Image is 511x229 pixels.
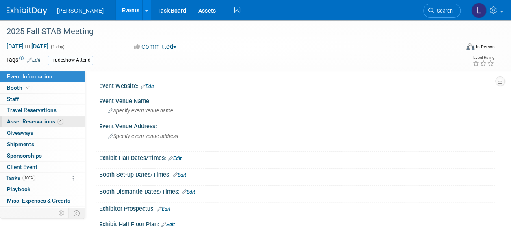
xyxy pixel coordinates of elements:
a: Giveaways [0,127,85,138]
a: Staff [0,94,85,105]
a: Asset Reservations4 [0,116,85,127]
span: (1 day) [50,44,65,50]
span: 100% [22,175,35,181]
a: Travel Reservations [0,105,85,116]
span: Staff [7,96,19,102]
a: Edit [182,189,195,195]
div: Event Rating [472,56,494,60]
span: Event Information [7,73,52,80]
div: Booth Set-up Dates/Times: [99,169,495,179]
a: Edit [141,84,154,89]
i: Booth reservation complete [26,85,30,90]
div: Exhibit Hall Floor Plan: [99,218,495,229]
a: Shipments [0,139,85,150]
td: Personalize Event Tab Strip [54,208,69,218]
a: Client Event [0,162,85,173]
img: Format-Inperson.png [466,43,474,50]
span: Travel Reservations [7,107,57,113]
a: Edit [157,206,170,212]
a: Booth [0,82,85,93]
img: ExhibitDay [7,7,47,15]
span: Playbook [7,186,30,192]
span: Specify event venue address [108,133,178,139]
span: Asset Reservations [7,118,63,125]
span: Specify event venue name [108,108,173,114]
div: 2025 Fall STAB Meeting [4,24,453,39]
a: Search [423,4,461,18]
div: Tradeshow-Attend [48,56,93,65]
span: Client Event [7,164,37,170]
button: Committed [131,43,180,51]
div: Event Website: [99,80,495,91]
td: Tags [6,56,41,65]
span: 4 [57,119,63,125]
span: to [24,43,31,50]
span: Misc. Expenses & Credits [7,197,70,204]
div: Exhibit Hall Dates/Times: [99,152,495,162]
a: Event Information [0,71,85,82]
a: Edit [168,156,182,161]
div: Event Venue Address: [99,120,495,130]
div: Event Venue Name: [99,95,495,105]
span: [PERSON_NAME] [57,7,104,14]
span: Sponsorships [7,152,42,159]
div: Exhibitor Prospectus: [99,203,495,213]
a: Edit [27,57,41,63]
span: Giveaways [7,130,33,136]
span: Shipments [7,141,34,147]
div: Event Format [424,42,495,54]
a: Misc. Expenses & Credits [0,195,85,206]
div: In-Person [476,44,495,50]
a: Sponsorships [0,150,85,161]
span: [DATE] [DATE] [6,43,49,50]
img: Latice Spann [471,3,487,18]
span: Tasks [6,175,35,181]
a: Tasks100% [0,173,85,184]
div: Booth Dismantle Dates/Times: [99,186,495,196]
a: Edit [173,172,186,178]
a: Playbook [0,184,85,195]
td: Toggle Event Tabs [69,208,85,218]
a: Edit [161,222,175,227]
span: Search [434,8,453,14]
span: Booth [7,84,32,91]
